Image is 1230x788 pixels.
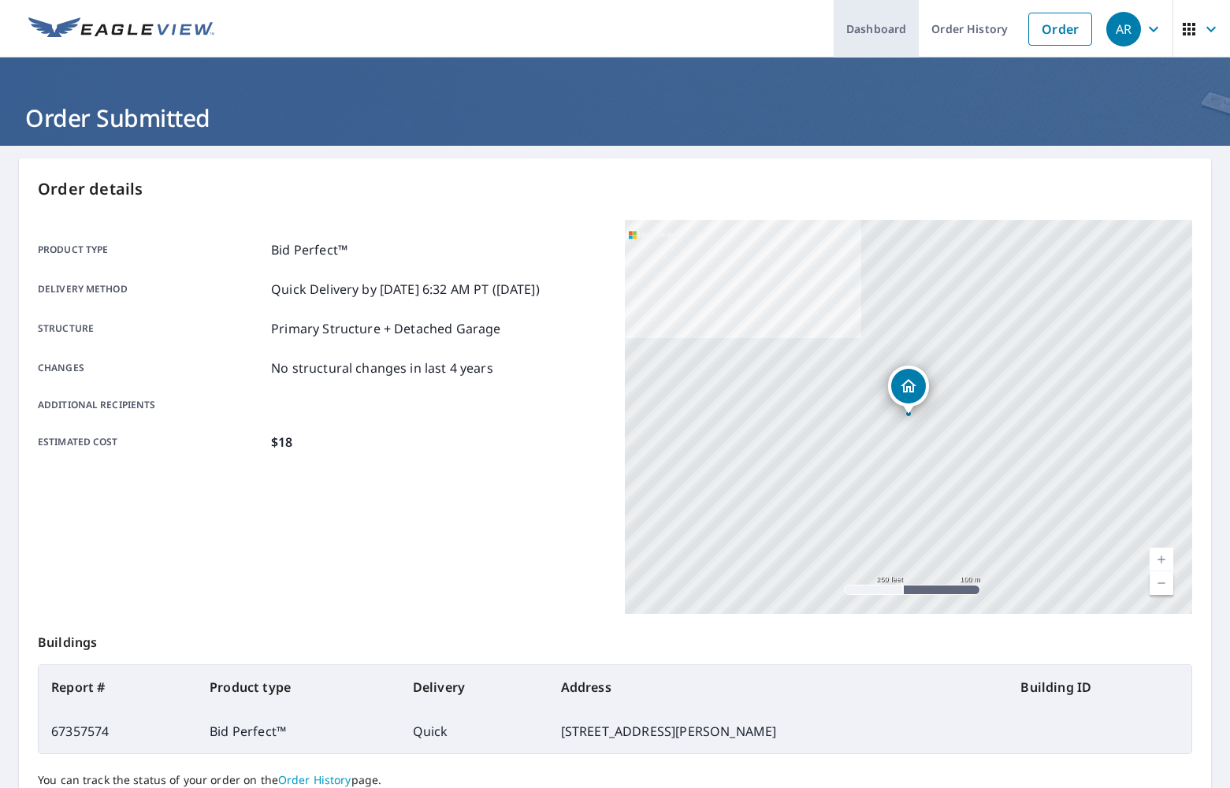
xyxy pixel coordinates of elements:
a: Order History [278,772,351,787]
div: Dropped pin, building 1, Residential property, 110 Wallace Dr Lafayette, LA 70501 [888,366,929,414]
a: Current Level 17, Zoom In [1150,548,1173,571]
p: Product type [38,240,265,259]
th: Building ID [1008,665,1191,709]
td: Quick [400,709,548,753]
p: No structural changes in last 4 years [271,359,493,377]
p: Additional recipients [38,398,265,412]
p: Order details [38,177,1192,201]
h1: Order Submitted [19,102,1211,134]
p: Delivery method [38,280,265,299]
td: 67357574 [39,709,197,753]
a: Order [1028,13,1092,46]
th: Product type [197,665,400,709]
a: Current Level 17, Zoom Out [1150,571,1173,595]
p: Changes [38,359,265,377]
td: [STREET_ADDRESS][PERSON_NAME] [548,709,1009,753]
p: Structure [38,319,265,338]
img: EV Logo [28,17,214,41]
p: Primary Structure + Detached Garage [271,319,500,338]
th: Address [548,665,1009,709]
p: Estimated cost [38,433,265,452]
td: Bid Perfect™ [197,709,400,753]
div: AR [1106,12,1141,46]
p: Buildings [38,614,1192,664]
th: Report # [39,665,197,709]
p: Bid Perfect™ [271,240,347,259]
p: Quick Delivery by [DATE] 6:32 AM PT ([DATE]) [271,280,540,299]
p: You can track the status of your order on the page. [38,773,1192,787]
p: $18 [271,433,292,452]
th: Delivery [400,665,548,709]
